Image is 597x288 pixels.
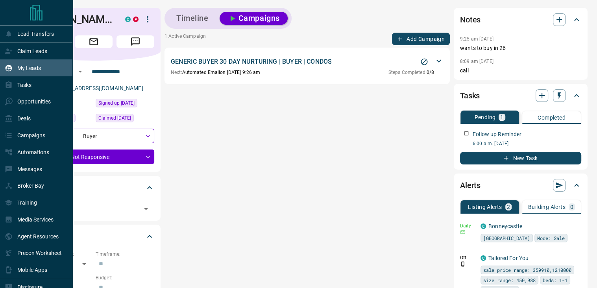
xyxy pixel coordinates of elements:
[543,276,567,284] span: beds: 1-1
[460,36,493,42] p: 9:25 am [DATE]
[460,13,481,26] h2: Notes
[54,85,143,91] a: [EMAIL_ADDRESS][DOMAIN_NAME]
[33,178,154,197] div: Tags
[96,99,154,110] div: Sat Oct 10 2020
[116,35,154,48] span: Message
[164,33,206,45] p: 1 Active Campaign
[171,70,182,75] span: Next:
[483,234,530,242] span: [GEOGRAPHIC_DATA]
[96,274,154,281] p: Budget:
[392,33,450,45] button: Add Campaign
[460,222,476,229] p: Daily
[473,130,521,138] p: Follow up Reminder
[98,99,135,107] span: Signed up [DATE]
[507,204,510,210] p: 2
[388,70,427,75] span: Steps Completed:
[460,152,581,164] button: New Task
[33,227,154,246] div: Criteria
[460,44,581,52] p: wants to buy in 26
[460,176,581,195] div: Alerts
[33,150,154,164] div: Not Responsive
[460,86,581,105] div: Tasks
[528,204,566,210] p: Building Alerts
[125,17,131,22] div: condos.ca
[473,140,581,147] p: 6:00 a.m. [DATE]
[171,57,332,66] p: GENERIC BUYER 30 DAY NURTURING | BUYER | CONDOS
[171,69,260,76] p: Automated Email on [DATE] 9:26 am
[483,276,536,284] span: size range: 450,988
[460,10,581,29] div: Notes
[460,59,493,64] p: 8:09 am [DATE]
[33,129,154,143] div: Buyer
[168,12,216,25] button: Timeline
[481,223,486,229] div: condos.ca
[33,13,113,26] h1: [PERSON_NAME]
[488,223,522,229] a: Bonneycastle
[460,66,581,75] p: call
[220,12,288,25] button: Campaigns
[570,204,573,210] p: 0
[76,67,85,76] button: Open
[96,251,154,258] p: Timeframe:
[538,115,566,120] p: Completed
[460,89,480,102] h2: Tasks
[481,255,486,261] div: condos.ca
[133,17,139,22] div: property.ca
[171,55,444,78] div: GENERIC BUYER 30 DAY NURTURING | BUYER | CONDOSStop CampaignNext:Automated Emailon [DATE] 9:26 am...
[460,229,466,235] svg: Email
[460,254,476,261] p: Off
[140,203,152,214] button: Open
[75,35,113,48] span: Email
[388,69,434,76] p: 0 / 8
[96,114,154,125] div: Mon Aug 04 2025
[474,114,495,120] p: Pending
[488,255,529,261] a: Tailored For You
[468,204,502,210] p: Listing Alerts
[98,114,131,122] span: Claimed [DATE]
[483,266,571,274] span: sale price range: 359910,1210000
[418,56,430,68] button: Stop Campaign
[460,179,481,192] h2: Alerts
[500,114,503,120] p: 1
[537,234,565,242] span: Mode: Sale
[460,261,466,267] svg: Push Notification Only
